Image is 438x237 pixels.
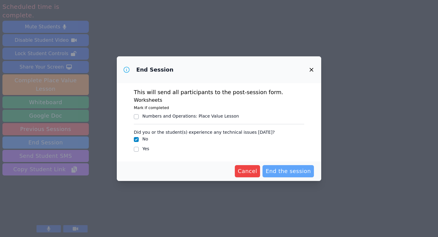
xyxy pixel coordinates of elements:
[142,136,148,141] label: No
[262,165,314,177] button: End the session
[142,146,149,151] label: Yes
[235,165,260,177] button: Cancel
[266,167,311,175] span: End the session
[134,127,275,136] legend: Did you or the student(s) experience any technical issues [DATE]?
[142,113,239,119] div: Numbers and Operations : Place Value Lesson
[136,66,173,73] h3: End Session
[134,105,169,110] small: Mark if completed
[238,167,257,175] span: Cancel
[134,97,304,104] h3: Worksheets
[134,88,304,97] p: This will send all participants to the post-session form.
